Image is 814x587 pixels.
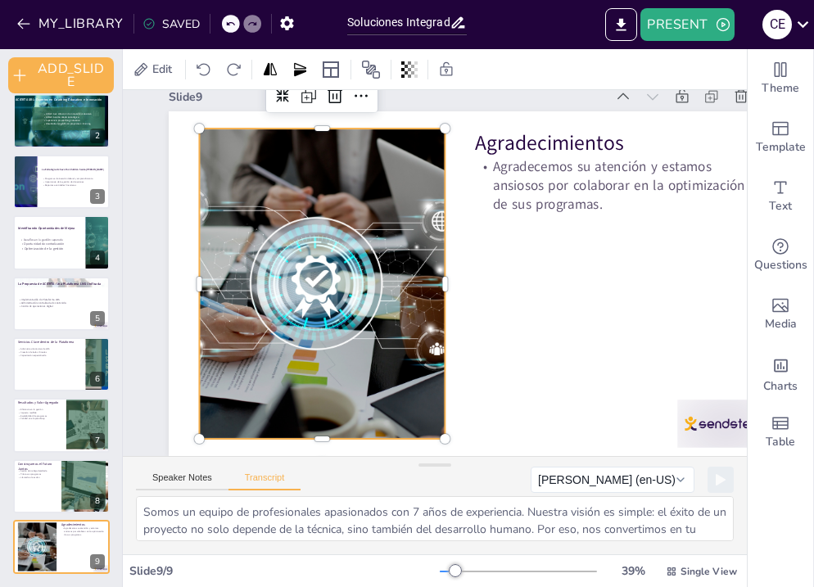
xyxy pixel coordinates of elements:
button: C E [762,8,792,41]
p: Eficiencia en la gestión [18,409,61,412]
span: Theme [762,79,799,97]
p: Administración centralizada de contenido. [18,301,105,305]
p: Sesión de trabajo detallada [18,469,57,472]
div: 3 [90,189,105,204]
div: Add charts and graphs [748,344,813,403]
div: 8 [13,459,110,513]
button: EXPORT_TO_POWERPOINT [605,8,637,41]
p: Reportes a entidades financieras [42,183,105,187]
p: Escalabilidad de programas [18,414,61,418]
button: Play [708,467,734,493]
span: Single View [681,565,737,578]
p: Llamada a la acción [18,476,57,479]
p: Administración técnica de LMS [18,348,81,351]
p: Agradecemos su atención y estamos ansiosos por colaborar en la optimización de sus programas. [475,156,751,214]
span: Charts [763,377,798,395]
span: Text [769,197,792,215]
div: 9 [90,554,105,569]
div: C E [762,10,792,39]
p: Resultados y Valor Agregado [18,401,61,406]
div: Layout [318,56,344,83]
span: Table [766,433,795,451]
p: Calidad en el aprendizaje [18,418,61,421]
button: ADD_SLIDE [8,57,114,93]
p: Desafíos en la gestión separada [20,238,83,242]
div: Add ready made slides [748,108,813,167]
div: https://cdn.sendsteps.com/images/logo/sendsteps_logo_white.pnghttps://cdn.sendsteps.com/images/lo... [13,277,110,331]
p: Optimización de la gestión [20,246,83,251]
span: Position [361,60,381,79]
span: Resultados tangibles en proyectos e learning. [46,122,91,125]
div: 6 [90,372,105,386]
div: 7 [90,433,105,448]
p: Servicios Clave dentro de la Plataforma [18,340,81,345]
div: 9 [13,520,110,574]
p: Capacitación especializada [18,354,81,357]
div: Slide 9 / 9 [129,563,440,579]
div: 4 [90,251,105,265]
div: 39 % [613,563,653,579]
div: 2 [90,129,105,143]
button: Speaker Notes [136,472,228,490]
button: [PERSON_NAME] (en-US) [531,467,694,493]
strong: La Propuesta de ACIERTA: Una Plataforma LMS Unificada [18,282,101,286]
span: Questions [754,256,807,274]
span: ACIERTA se enfoca en la innovación educativa [46,112,92,115]
p: Implementación de Plataforma LMS [18,297,105,300]
span: Experiencia en coaching educativo [46,119,80,122]
p: Importancia de la gestión de donaciones [42,180,105,183]
div: https://cdn.sendsteps.com/images/logo/sendsteps_logo_white.pnghttps://cdn.sendsteps.com/images/lo... [13,215,110,269]
div: Slide 9 [169,89,605,105]
p: Piloto con programas [18,472,57,476]
p: Oportunidad de centralización [20,242,83,246]
input: INSERT_TITLE [347,11,450,34]
p: Agradecemos su atención y estamos ansiosos por colaborar en la optimización de sus programas. [61,527,105,536]
span: Media [765,315,797,333]
div: 8 [90,494,105,508]
div: Change the overall theme [748,49,813,108]
div: Add images, graphics, shapes or video [748,285,813,344]
p: Agradecimientos [61,522,105,527]
div: Get real-time input from your audience [748,226,813,285]
p: Agradecimientos [475,129,751,157]
div: https://cdn.sendsteps.com/images/logo/sendsteps_logo_white.pnghttps://cdn.sendsteps.com/images/lo... [13,398,110,452]
strong: La Estrategia de Save the Children Santa [PERSON_NAME] [42,168,103,171]
div: Add text boxes [748,167,813,226]
p: Construyamos el Futuro Juntos [18,462,57,471]
span: ACIERTA SRL: Expertos en Coaching Educativo e Innovación [16,97,102,102]
span: Template [756,138,806,156]
div: https://cdn.sendsteps.com/images/logo/sendsteps_logo_white.pnghttps://cdn.sendsteps.com/images/lo... [13,93,110,147]
p: Programas de inserción laboral y emprendimiento [42,177,105,180]
button: PRESENT [640,8,734,41]
button: MY_LIBRARY [12,11,130,37]
p: Creación de Aulas Virtuales [18,350,81,354]
p: Impacto medible [18,412,61,415]
div: 5 [90,311,105,326]
span: ACIERTA como aliado estratégico [46,115,79,119]
button: Transcript [228,472,301,490]
span: Edit [149,61,175,77]
p: Centro de operaciones digital [18,305,105,308]
div: https://cdn.sendsteps.com/images/logo/sendsteps_logo_white.pnghttps://cdn.sendsteps.com/images/lo... [13,337,110,391]
div: https://cdn.sendsteps.com/images/slides/2025_16_09_04_13-qXUJ6SDWOGsH_tTR.jpegLa Estrategia de Sa... [13,155,110,209]
div: Add a table [748,403,813,462]
strong: Identificando Oportunidades de Mejora [18,227,75,231]
div: SAVED [142,16,200,32]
